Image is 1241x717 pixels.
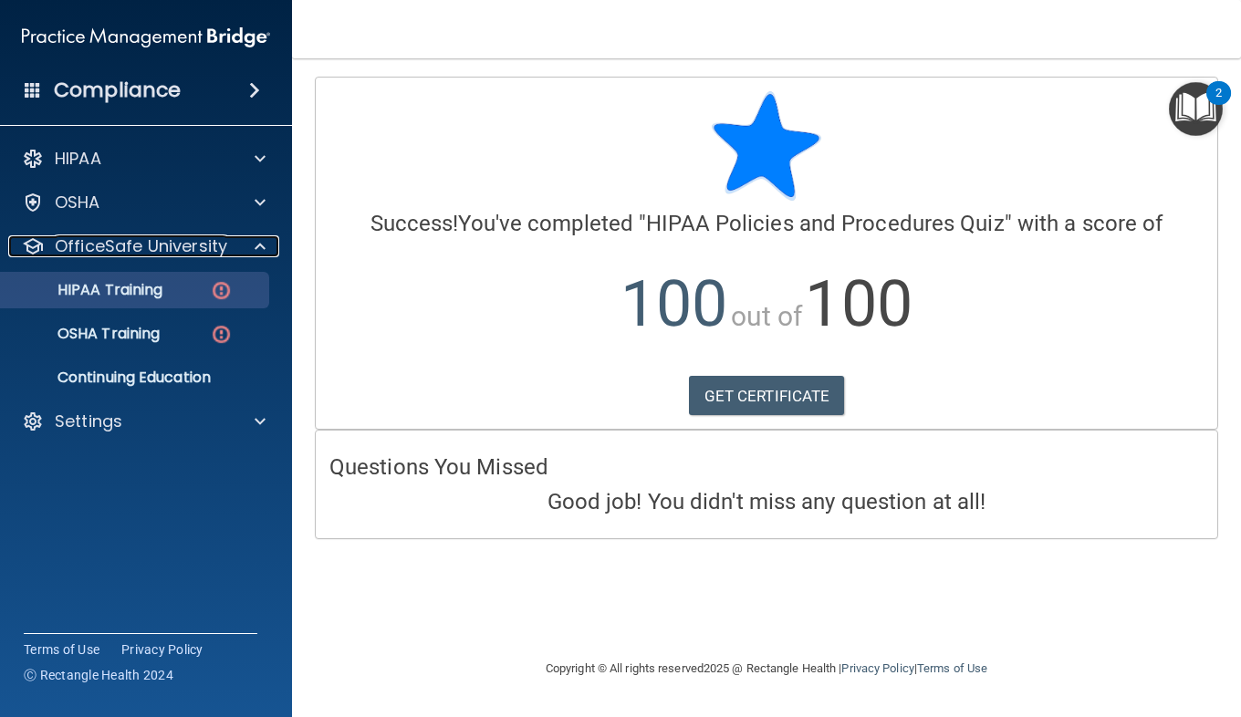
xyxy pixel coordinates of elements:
a: Terms of Use [917,661,987,675]
a: GET CERTIFICATE [689,376,845,416]
p: HIPAA Training [12,281,162,299]
a: Privacy Policy [841,661,913,675]
a: Terms of Use [24,640,99,659]
div: 2 [1215,93,1222,117]
div: Copyright © All rights reserved 2025 @ Rectangle Health | | [433,639,1100,698]
p: HIPAA [55,148,101,170]
img: danger-circle.6113f641.png [210,279,233,302]
span: 100 [805,266,912,341]
a: Privacy Policy [121,640,203,659]
h4: Questions You Missed [329,455,1204,479]
a: HIPAA [22,148,266,170]
p: OfficeSafe University [55,235,227,257]
img: blue-star-rounded.9d042014.png [712,91,821,201]
span: out of [731,300,803,332]
p: Continuing Education [12,369,261,387]
img: danger-circle.6113f641.png [210,323,233,346]
a: Settings [22,410,266,432]
h4: Compliance [54,78,181,103]
img: PMB logo [22,19,270,56]
a: OfficeSafe University [22,235,266,257]
span: 100 [620,266,727,341]
span: Success! [370,211,459,236]
span: Ⓒ Rectangle Health 2024 [24,666,173,684]
p: OSHA Training [12,325,160,343]
span: HIPAA Policies and Procedures Quiz [646,211,1004,236]
a: OSHA [22,192,266,213]
button: Open Resource Center, 2 new notifications [1169,82,1223,136]
p: Settings [55,410,122,432]
p: OSHA [55,192,100,213]
h4: You've completed " " with a score of [329,212,1204,235]
h4: Good job! You didn't miss any question at all! [329,490,1204,514]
